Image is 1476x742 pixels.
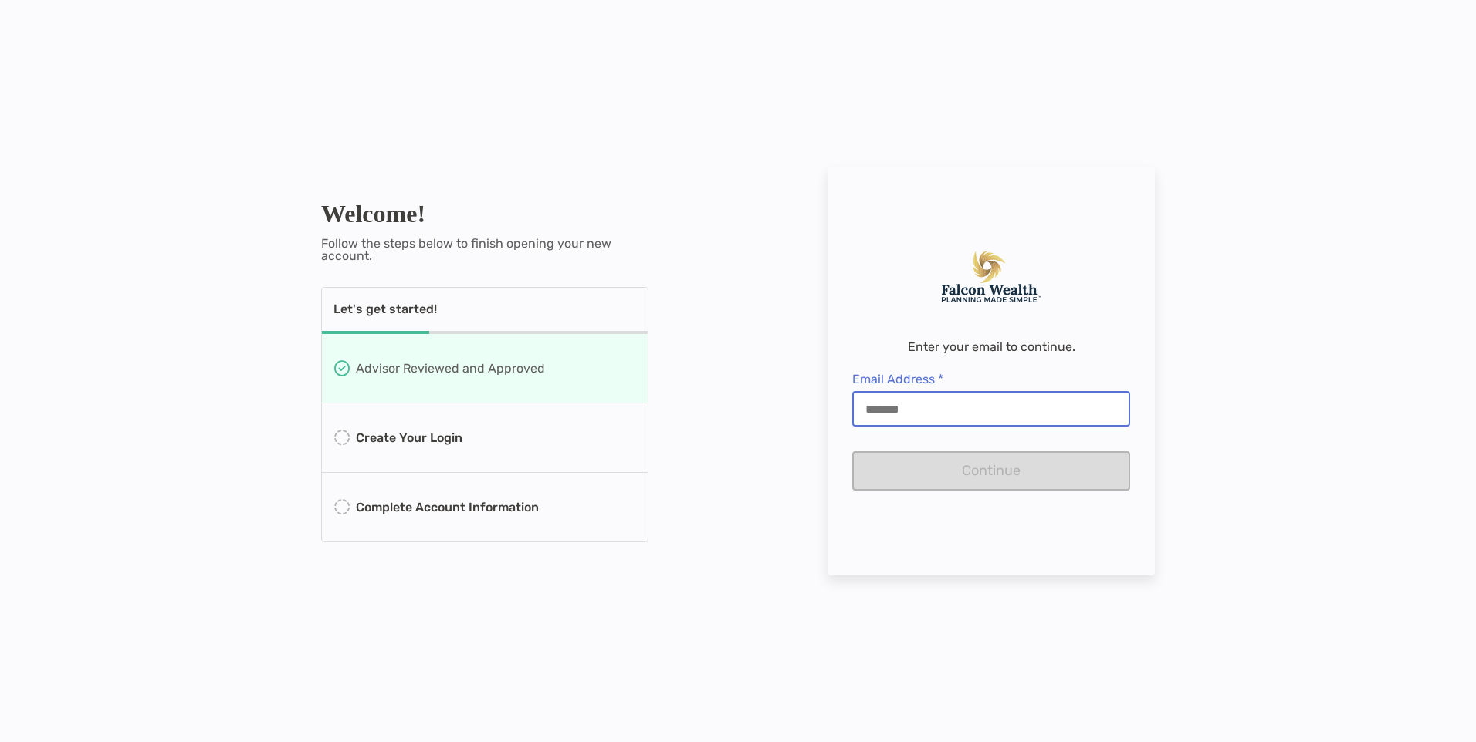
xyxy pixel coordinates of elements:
[854,403,1129,416] input: Email Address *
[321,200,648,228] h1: Welcome!
[356,497,539,517] p: Complete Account Information
[940,251,1042,302] img: Company Logo
[356,359,545,378] p: Advisor Reviewed and Approved
[321,238,648,262] p: Follow the steps below to finish opening your new account.
[356,428,462,447] p: Create Your Login
[908,341,1075,353] p: Enter your email to continue.
[333,303,437,315] p: Let's get started!
[852,372,1130,386] span: Email Address *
